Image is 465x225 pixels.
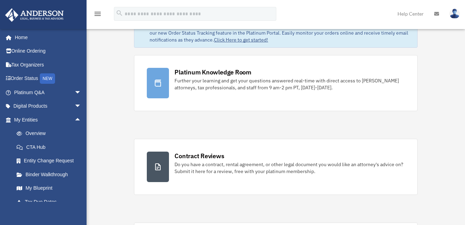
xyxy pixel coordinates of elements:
a: menu [93,12,102,18]
a: My Entitiesarrow_drop_up [5,113,92,127]
img: Anderson Advisors Platinum Portal [3,8,66,22]
a: Click Here to get started! [214,37,268,43]
div: NEW [40,73,55,84]
a: Binder Walkthrough [10,168,92,181]
img: User Pic [449,9,460,19]
a: Online Ordering [5,44,92,58]
a: Platinum Knowledge Room Further your learning and get your questions answered real-time with dire... [134,55,417,111]
a: Entity Change Request [10,154,92,168]
a: Digital Productsarrow_drop_down [5,99,92,113]
span: arrow_drop_up [74,113,88,127]
div: Based on your feedback, we're thrilled to announce the launch of our new Order Status Tracking fe... [150,22,411,43]
a: Order StatusNEW [5,72,92,86]
a: My Blueprint [10,181,92,195]
a: Overview [10,127,92,141]
a: CTA Hub [10,140,92,154]
div: Do you have a contract, rental agreement, or other legal document you would like an attorney's ad... [175,161,404,175]
i: search [116,9,123,17]
div: Further your learning and get your questions answered real-time with direct access to [PERSON_NAM... [175,77,404,91]
a: Home [5,30,88,44]
div: Platinum Knowledge Room [175,68,251,76]
a: Tax Due Dates [10,195,92,209]
div: Contract Reviews [175,152,224,160]
a: Contract Reviews Do you have a contract, rental agreement, or other legal document you would like... [134,139,417,195]
a: Platinum Q&Aarrow_drop_down [5,85,92,99]
a: Tax Organizers [5,58,92,72]
span: arrow_drop_down [74,85,88,100]
i: menu [93,10,102,18]
span: arrow_drop_down [74,99,88,114]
